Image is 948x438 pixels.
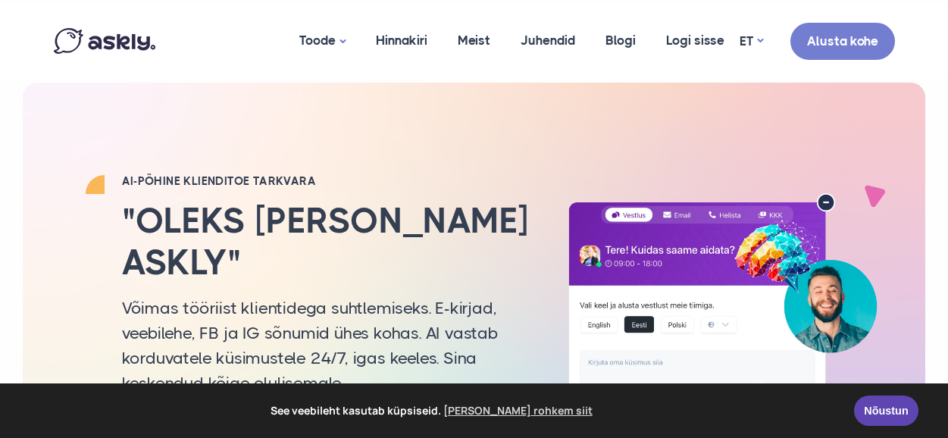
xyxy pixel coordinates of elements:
a: Meist [443,4,505,77]
span: See veebileht kasutab küpsiseid. [22,399,843,422]
a: Alusta kohe [790,23,895,60]
h2: AI-PÕHINE KLIENDITOE TARKVARA [122,174,531,189]
a: Blogi [590,4,651,77]
a: Nõustun [854,396,918,426]
a: ET [740,30,763,52]
img: Askly [54,28,155,54]
a: Hinnakiri [361,4,443,77]
a: Toode [284,4,361,79]
a: learn more about cookies [441,399,595,422]
a: Juhendid [505,4,590,77]
a: Logi sisse [651,4,740,77]
h2: "Oleks [PERSON_NAME] Askly" [122,200,531,283]
p: Võimas tööriist klientidega suhtlemiseks. E-kirjad, veebilehe, FB ja IG sõnumid ühes kohas. AI va... [122,296,531,396]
